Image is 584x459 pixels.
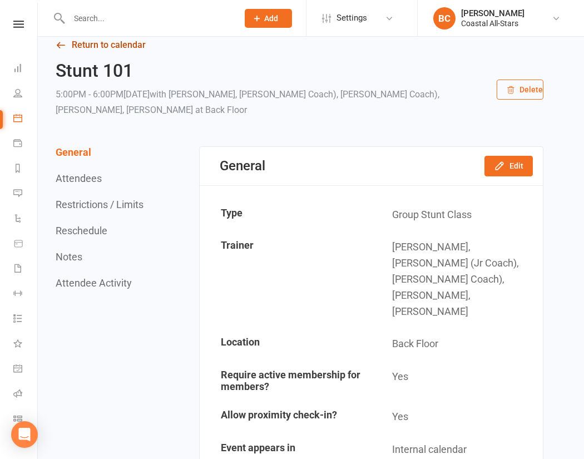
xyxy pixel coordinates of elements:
a: Class kiosk mode [13,407,38,432]
span: Add [264,14,278,23]
a: Calendar [13,107,38,132]
td: Type [201,199,371,231]
td: Yes [372,361,542,400]
a: Dashboard [13,57,38,82]
button: Attendee Activity [56,277,132,289]
a: Product Sales [13,232,38,257]
td: Require active membership for members? [201,361,371,400]
div: 5:00PM - 6:00PM[DATE] [56,87,497,118]
button: General [56,146,91,158]
a: People [13,82,38,107]
td: Location [201,328,371,360]
button: Restrictions / Limits [56,199,143,210]
h2: Stunt 101 [56,61,497,81]
td: Back Floor [372,328,542,360]
div: Coastal All-Stars [461,18,524,28]
a: Roll call kiosk mode [13,382,38,407]
div: Open Intercom Messenger [11,421,38,448]
button: Reschedule [56,225,107,236]
td: [PERSON_NAME], [PERSON_NAME] (Jr Coach), [PERSON_NAME] Coach), [PERSON_NAME], [PERSON_NAME] [372,231,542,327]
button: Add [245,9,292,28]
span: Settings [336,6,367,31]
input: Search... [66,11,230,26]
button: Delete [497,80,543,100]
div: BC [433,7,456,29]
td: Yes [372,401,542,433]
button: Attendees [56,172,102,184]
div: [PERSON_NAME] [461,8,524,18]
a: General attendance kiosk mode [13,357,38,382]
span: with [PERSON_NAME], [PERSON_NAME] Coach), [PERSON_NAME] Coach), [PERSON_NAME], [PERSON_NAME] [56,89,439,115]
div: General [220,158,265,174]
button: Edit [484,156,533,176]
button: Notes [56,251,82,263]
span: at Back Floor [195,105,247,115]
td: Allow proximity check-in? [201,401,371,433]
div: Internal calendar [392,442,534,458]
a: Reports [13,157,38,182]
a: What's New [13,332,38,357]
a: Payments [13,132,38,157]
td: Group Stunt Class [372,199,542,231]
td: Trainer [201,231,371,327]
a: Return to calendar [56,37,543,53]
